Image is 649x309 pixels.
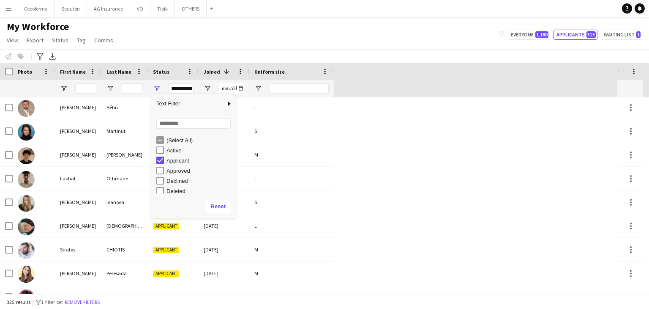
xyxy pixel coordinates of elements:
img: Maria Martinut [18,124,35,141]
img: Polina Peresada [18,266,35,283]
button: Waiting list1 [601,30,642,40]
div: Filter List [151,135,236,247]
button: Open Filter Menu [106,85,114,92]
span: M [254,152,258,158]
div: [DATE] [199,262,249,285]
div: Lakhal [55,167,101,190]
span: Joined [204,69,220,75]
img: Nahid Kassam [18,290,35,306]
div: [PERSON_NAME] [55,96,101,119]
span: L [254,223,257,229]
input: First Name Filter Input [75,83,96,94]
span: My Workforce [7,20,69,33]
span: S [254,128,257,134]
span: 1,180 [535,31,548,38]
span: Tag [77,36,86,44]
button: Seauton [55,0,87,17]
button: Reset [206,200,231,213]
button: Cecoforma [17,0,55,17]
div: [DATE] [199,214,249,237]
span: M [254,270,258,276]
div: Bétin [101,96,148,119]
app-action-btn: Export XLSX [47,51,57,61]
span: Text Filter [151,97,226,111]
span: M [254,246,258,253]
div: [PERSON_NAME] [55,262,101,285]
div: Approved [166,168,233,174]
button: Everyone1,180 [508,30,550,40]
div: [DEMOGRAPHIC_DATA] [101,214,148,237]
span: L [254,175,257,182]
div: Active [166,147,233,154]
div: Column Filter [151,94,236,218]
div: [DATE] [199,238,249,261]
div: [PERSON_NAME] [55,214,101,237]
span: Status [153,69,169,75]
div: Ivanova [101,190,148,214]
button: AG Insurance [87,0,130,17]
span: View [7,36,19,44]
div: Peresada [101,262,148,285]
span: Photo [18,69,32,75]
img: Adam Malivoir Zidane [18,147,35,164]
span: 1 filter set [41,299,63,305]
span: Export [27,36,44,44]
div: [PERSON_NAME] [55,285,101,309]
div: Martinut [101,119,148,143]
button: Open Filter Menu [60,85,68,92]
span: Last Name [106,69,131,75]
div: [PERSON_NAME] [55,190,101,214]
button: Tipik [150,0,175,17]
img: Stratos CHIOTIS [18,242,35,259]
input: Last Name Filter Input [122,83,143,94]
div: Applicant [166,157,233,164]
span: M [254,294,258,300]
div: [PERSON_NAME] [55,119,101,143]
span: Uniform size [254,69,285,75]
input: Search filter values [156,119,231,129]
span: 325 [586,31,596,38]
input: Uniform size Filter Input [270,83,329,94]
a: Export [24,35,47,46]
button: Open Filter Menu [254,85,262,92]
a: Comms [91,35,117,46]
a: Tag [74,35,89,46]
div: Stratos [55,238,101,261]
button: OTHERS [175,0,207,17]
div: Othmane [101,167,148,190]
a: Status [49,35,72,46]
div: Kassam [101,285,148,309]
span: L [254,104,257,110]
span: Applicant [153,270,179,277]
div: [PERSON_NAME] [101,143,148,166]
a: View [3,35,22,46]
button: Open Filter Menu [204,85,211,92]
span: Applicant [153,247,179,253]
button: Applicants325 [554,30,597,40]
img: Sigrid Deramaix [18,218,35,235]
button: Remove filters [63,298,101,307]
span: 1 [636,31,641,38]
app-action-btn: Advanced filters [35,51,45,61]
img: Ludwig Bétin [18,100,35,117]
div: [PERSON_NAME] [55,143,101,166]
img: Lakhal Othmane [18,171,35,188]
div: CHIOTIS [101,238,148,261]
span: Comms [94,36,113,44]
div: Declined [166,178,233,184]
span: First Name [60,69,86,75]
img: Polina Ivanova [18,195,35,212]
div: (Select All) [166,137,233,143]
span: Status [52,36,68,44]
button: Open Filter Menu [153,85,161,92]
span: Applicant [153,223,179,229]
div: Deleted [166,188,233,194]
div: [DATE] [199,285,249,309]
button: VO [130,0,150,17]
span: S [254,199,257,205]
input: Joined Filter Input [219,83,244,94]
